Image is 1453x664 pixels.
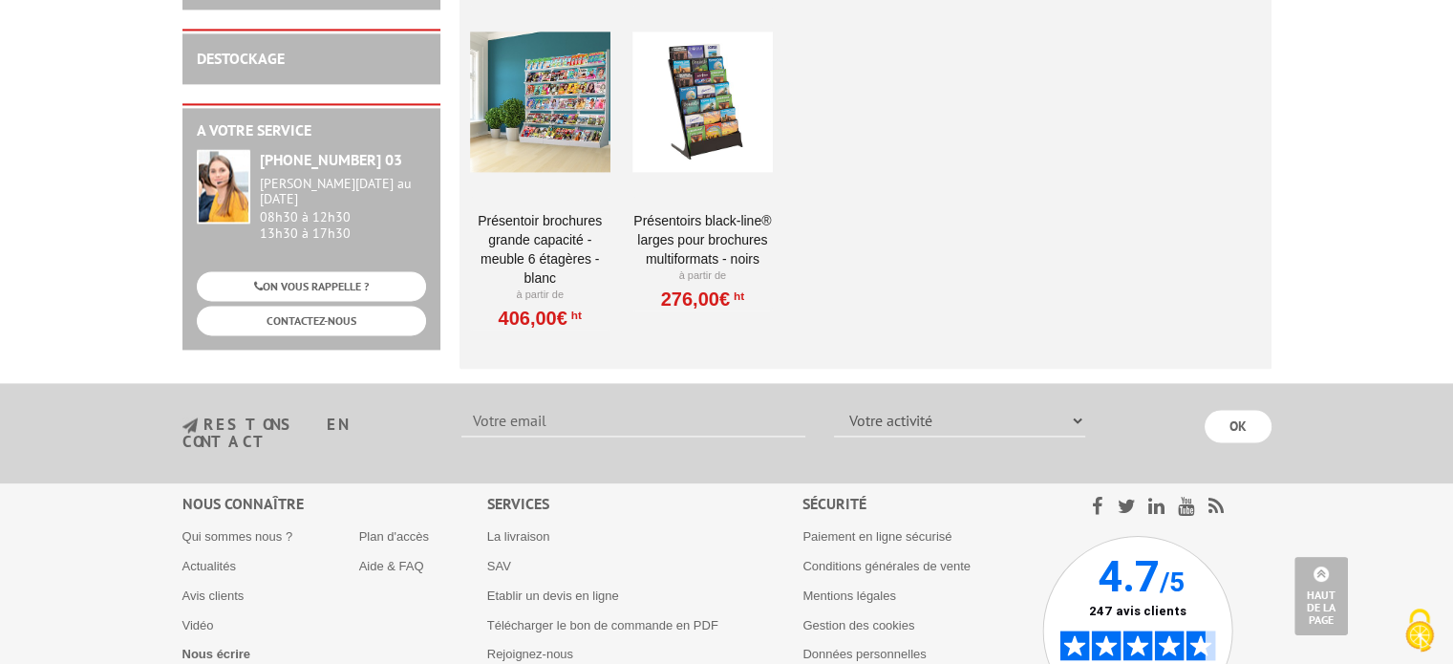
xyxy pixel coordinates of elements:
[182,589,245,603] a: Avis clients
[802,647,926,661] a: Données personnelles
[1205,410,1271,442] input: OK
[802,493,1042,515] div: Sécurité
[359,559,424,573] a: Aide & FAQ
[182,417,434,450] h3: restons en contact
[182,618,214,632] a: Vidéo
[1386,599,1453,664] button: Cookies (fenêtre modale)
[1396,607,1443,654] img: Cookies (fenêtre modale)
[487,493,803,515] div: Services
[632,211,773,268] a: Présentoirs Black-Line® larges pour brochures multiformats - Noirs
[197,49,285,68] a: DESTOCKAGE
[470,288,610,303] p: À partir de
[359,529,429,544] a: Plan d'accès
[470,211,610,288] a: Présentoir Brochures grande capacité - Meuble 6 étagères - Blanc
[182,647,251,661] a: Nous écrire
[182,529,293,544] a: Qui sommes nous ?
[567,309,582,322] sup: HT
[260,176,426,242] div: 08h30 à 12h30 13h30 à 17h30
[182,493,487,515] div: Nous connaître
[197,306,426,335] a: CONTACTEZ-NOUS
[1294,557,1348,635] a: Haut de la page
[487,559,511,573] a: SAV
[632,268,773,284] p: À partir de
[487,529,550,544] a: La livraison
[802,559,971,573] a: Conditions générales de vente
[487,618,718,632] a: Télécharger le bon de commande en PDF
[197,122,426,139] h2: A votre service
[487,647,573,661] a: Rejoignez-nous
[498,312,581,324] a: 406,00€HT
[730,289,744,303] sup: HT
[197,149,250,224] img: widget-service.jpg
[487,589,619,603] a: Etablir un devis en ligne
[260,150,402,169] strong: [PHONE_NUMBER] 03
[802,618,914,632] a: Gestion des cookies
[802,589,896,603] a: Mentions légales
[461,404,805,437] input: Votre email
[182,559,236,573] a: Actualités
[197,271,426,301] a: ON VOUS RAPPELLE ?
[182,418,198,434] img: newsletter.jpg
[260,176,426,208] div: [PERSON_NAME][DATE] au [DATE]
[661,293,744,305] a: 276,00€HT
[802,529,951,544] a: Paiement en ligne sécurisé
